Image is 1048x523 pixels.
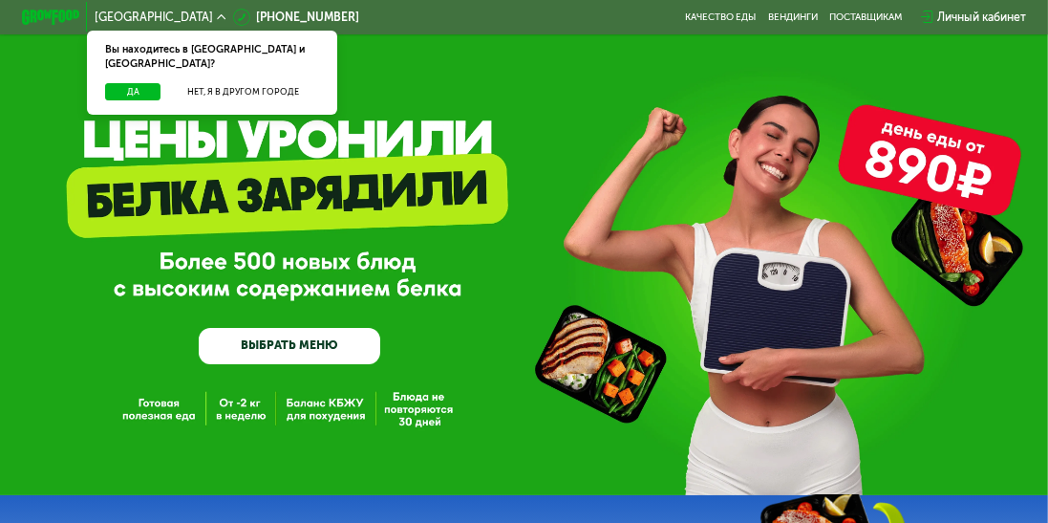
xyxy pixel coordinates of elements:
div: Личный кабинет [937,9,1026,26]
div: Вы находитесь в [GEOGRAPHIC_DATA] и [GEOGRAPHIC_DATA]? [87,31,337,83]
button: Да [105,83,161,101]
a: [PHONE_NUMBER] [233,9,359,26]
button: Нет, я в другом городе [167,83,321,101]
a: Качество еды [685,11,756,23]
a: Вендинги [768,11,818,23]
span: [GEOGRAPHIC_DATA] [95,11,213,23]
a: ВЫБРАТЬ МЕНЮ [199,328,380,364]
div: поставщикам [829,11,902,23]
